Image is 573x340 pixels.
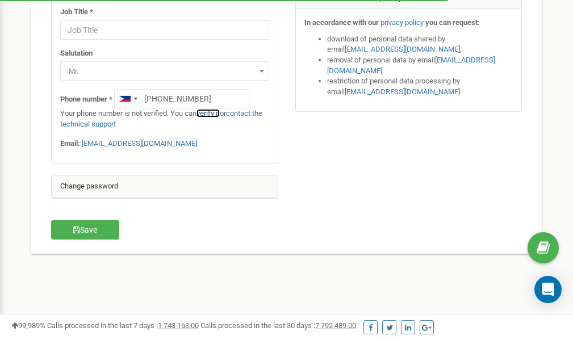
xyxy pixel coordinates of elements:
[11,321,45,330] span: 99,989%
[196,109,220,117] a: verify it
[327,55,513,76] li: removal of personal data by email ,
[82,139,197,148] a: [EMAIL_ADDRESS][DOMAIN_NAME]
[315,321,356,330] u: 7 792 489,00
[64,64,265,79] span: Mr.
[60,61,269,81] span: Mr.
[304,18,379,27] strong: In accordance with our
[114,89,249,108] input: +1-800-555-55-55
[327,56,495,75] a: [EMAIL_ADDRESS][DOMAIN_NAME]
[380,18,424,27] a: privacy policy
[425,18,480,27] strong: you can request:
[52,175,278,198] div: Change password
[60,109,262,128] a: contact the technical support
[60,139,80,148] strong: Email:
[327,34,513,55] li: download of personal data shared by email ,
[327,76,513,97] li: restriction of personal data processing by email .
[60,94,112,105] label: Phone number *
[534,276,562,303] div: Open Intercom Messenger
[60,7,93,18] label: Job Title *
[345,87,460,96] a: [EMAIL_ADDRESS][DOMAIN_NAME]
[60,108,269,129] p: Your phone number is not verified. You can or
[60,48,93,59] label: Salutation
[158,321,199,330] u: 1 743 163,00
[51,220,119,240] button: Save
[345,45,460,53] a: [EMAIL_ADDRESS][DOMAIN_NAME]
[115,90,141,108] div: Telephone country code
[60,20,269,40] input: Job Title
[47,321,199,330] span: Calls processed in the last 7 days :
[200,321,356,330] span: Calls processed in the last 30 days :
